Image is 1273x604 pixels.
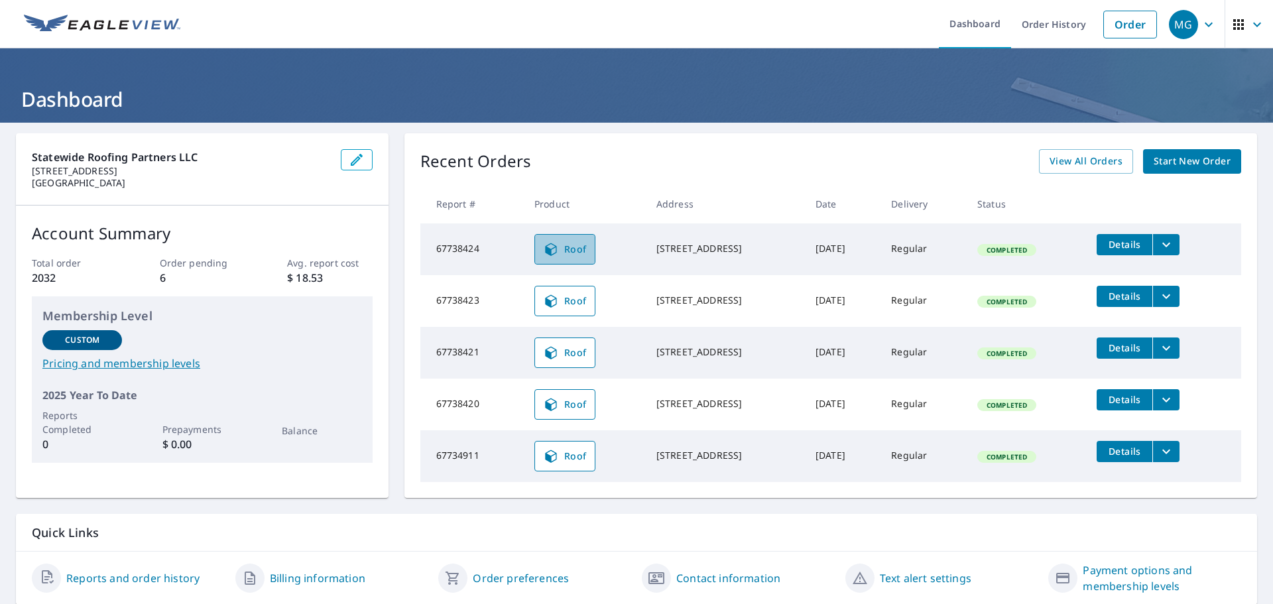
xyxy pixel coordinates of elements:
th: Delivery [880,184,967,223]
p: Statewide Roofing Partners LLC [32,149,330,165]
th: Product [524,184,646,223]
span: Completed [979,245,1035,255]
a: Roof [534,286,595,316]
span: Completed [979,349,1035,358]
p: $ 0.00 [162,436,242,452]
p: Total order [32,256,117,270]
span: Details [1105,445,1144,457]
td: Regular [880,223,967,275]
span: Completed [979,452,1035,461]
a: Text alert settings [880,570,971,586]
button: filesDropdownBtn-67738423 [1152,286,1180,307]
p: 2032 [32,270,117,286]
span: Roof [543,293,587,309]
a: Payment options and membership levels [1083,562,1241,594]
div: [STREET_ADDRESS] [656,397,794,410]
a: View All Orders [1039,149,1133,174]
button: detailsBtn-67738421 [1097,337,1152,359]
a: Billing information [270,570,365,586]
button: filesDropdownBtn-67738420 [1152,389,1180,410]
p: Custom [65,334,99,346]
p: 0 [42,436,122,452]
p: Reports Completed [42,408,122,436]
a: Roof [534,441,595,471]
td: 67738423 [420,275,524,327]
div: MG [1169,10,1198,39]
a: Reports and order history [66,570,200,586]
p: Order pending [160,256,245,270]
p: [GEOGRAPHIC_DATA] [32,177,330,189]
h1: Dashboard [16,86,1257,113]
td: [DATE] [805,223,880,275]
a: Pricing and membership levels [42,355,362,371]
a: Roof [534,234,595,265]
td: 67738421 [420,327,524,379]
td: 67734911 [420,430,524,482]
div: [STREET_ADDRESS] [656,345,794,359]
button: filesDropdownBtn-67738421 [1152,337,1180,359]
p: Prepayments [162,422,242,436]
button: detailsBtn-67734911 [1097,441,1152,462]
td: Regular [880,379,967,430]
td: [DATE] [805,327,880,379]
p: Account Summary [32,221,373,245]
span: Completed [979,400,1035,410]
img: EV Logo [24,15,180,34]
th: Date [805,184,880,223]
a: Roof [534,337,595,368]
p: Recent Orders [420,149,532,174]
span: Start New Order [1154,153,1231,170]
th: Address [646,184,805,223]
td: 67738424 [420,223,524,275]
p: 6 [160,270,245,286]
p: 2025 Year To Date [42,387,362,403]
a: Contact information [676,570,780,586]
th: Status [967,184,1086,223]
td: Regular [880,327,967,379]
p: Quick Links [32,524,1241,541]
span: Roof [543,241,587,257]
p: Balance [282,424,361,438]
td: [DATE] [805,275,880,327]
p: [STREET_ADDRESS] [32,165,330,177]
button: detailsBtn-67738420 [1097,389,1152,410]
span: Completed [979,297,1035,306]
span: Details [1105,341,1144,354]
a: Start New Order [1143,149,1241,174]
td: [DATE] [805,379,880,430]
a: Order preferences [473,570,569,586]
span: Details [1105,290,1144,302]
button: detailsBtn-67738423 [1097,286,1152,307]
button: detailsBtn-67738424 [1097,234,1152,255]
span: Details [1105,393,1144,406]
span: Roof [543,345,587,361]
span: Roof [543,396,587,412]
th: Report # [420,184,524,223]
button: filesDropdownBtn-67738424 [1152,234,1180,255]
p: Avg. report cost [287,256,372,270]
a: Roof [534,389,595,420]
td: 67738420 [420,379,524,430]
div: [STREET_ADDRESS] [656,449,794,462]
span: Roof [543,448,587,464]
td: Regular [880,275,967,327]
td: [DATE] [805,430,880,482]
div: [STREET_ADDRESS] [656,294,794,307]
span: View All Orders [1050,153,1122,170]
button: filesDropdownBtn-67734911 [1152,441,1180,462]
p: $ 18.53 [287,270,372,286]
p: Membership Level [42,307,362,325]
div: [STREET_ADDRESS] [656,242,794,255]
span: Details [1105,238,1144,251]
td: Regular [880,430,967,482]
a: Order [1103,11,1157,38]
